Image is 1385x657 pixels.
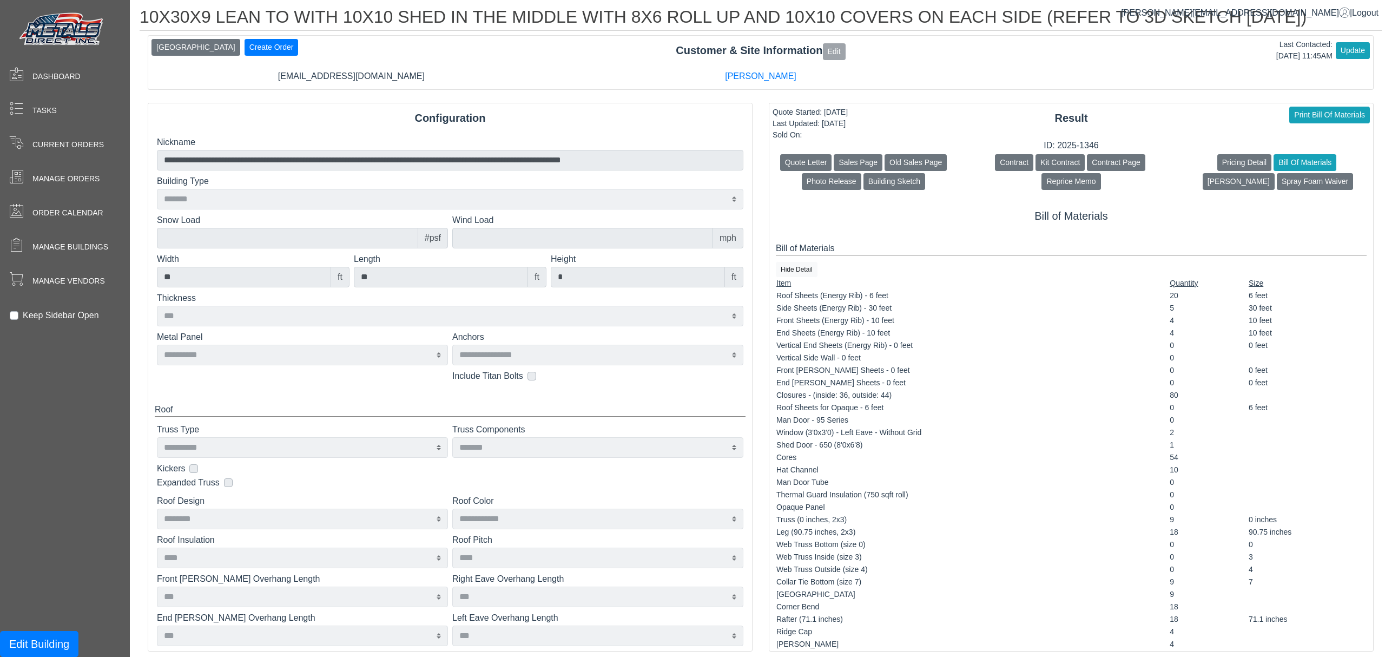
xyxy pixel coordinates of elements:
[418,228,448,248] div: #psf
[32,207,103,219] span: Order Calendar
[1169,601,1248,613] td: 18
[776,451,1169,464] td: Cores
[1277,173,1353,190] button: Spray Foam Waiver
[776,352,1169,364] td: Vertical Side Wall - 0 feet
[155,403,746,417] div: Roof
[1248,327,1367,339] td: 10 feet
[452,495,743,508] label: Roof Color
[151,39,240,56] button: [GEOGRAPHIC_DATA]
[32,173,100,185] span: Manage Orders
[776,262,817,277] button: Hide Detail
[1169,538,1248,551] td: 0
[157,331,448,344] label: Metal Panel
[1169,377,1248,389] td: 0
[823,43,846,60] button: Edit
[1248,377,1367,389] td: 0 feet
[776,364,1169,377] td: Front [PERSON_NAME] Sheets - 0 feet
[1248,563,1367,576] td: 4
[773,129,848,141] div: Sold On:
[713,228,743,248] div: mph
[1289,107,1370,123] button: Print Bill Of Materials
[1169,489,1248,501] td: 0
[776,563,1169,576] td: Web Truss Outside (size 4)
[452,423,743,436] label: Truss Components
[1248,364,1367,377] td: 0 feet
[147,70,556,83] div: [EMAIL_ADDRESS][DOMAIN_NAME]
[1169,277,1248,290] td: Quantity
[1169,551,1248,563] td: 0
[776,601,1169,613] td: Corner Bend
[780,154,832,171] button: Quote Letter
[1248,402,1367,414] td: 6 feet
[1248,551,1367,563] td: 3
[776,209,1367,222] h5: Bill of Materials
[140,6,1382,31] h1: 10X30X9 LEAN TO WITH 10X10 SHED IN THE MIDDLE WITH 8X6 ROLL UP AND 10X10 COVERS ON EACH SIDE (REF...
[157,476,220,489] label: Expanded Truss
[1169,389,1248,402] td: 80
[1169,314,1248,327] td: 4
[1169,327,1248,339] td: 4
[724,267,743,287] div: ft
[776,277,1169,290] td: Item
[769,139,1373,152] div: ID: 2025-1346
[1169,439,1248,451] td: 1
[1169,563,1248,576] td: 0
[452,612,743,625] label: Left Eave Overhang Length
[1169,514,1248,526] td: 9
[157,534,448,547] label: Roof Insulation
[1169,426,1248,439] td: 2
[1248,514,1367,526] td: 0 inches
[1169,414,1248,426] td: 0
[776,551,1169,563] td: Web Truss Inside (size 3)
[776,464,1169,476] td: Hat Channel
[1274,154,1336,171] button: Bill Of Materials
[157,423,448,436] label: Truss Type
[776,439,1169,451] td: Shed Door - 650 (8'0x6'8)
[157,612,448,625] label: End [PERSON_NAME] Overhang Length
[452,534,743,547] label: Roof Pitch
[1169,464,1248,476] td: 10
[1121,8,1350,17] a: [PERSON_NAME][EMAIL_ADDRESS][DOMAIN_NAME]
[1248,339,1367,352] td: 0 feet
[551,253,743,266] label: Height
[157,462,185,475] label: Kickers
[1169,364,1248,377] td: 0
[1169,526,1248,538] td: 18
[769,110,1373,126] div: Result
[776,327,1169,339] td: End Sheets (Energy Rib) - 10 feet
[776,314,1169,327] td: Front Sheets (Energy Rib) - 10 feet
[1248,526,1367,538] td: 90.75 inches
[1041,173,1100,190] button: Reprice Memo
[1248,613,1367,626] td: 71.1 inches
[776,402,1169,414] td: Roof Sheets for Opaque - 6 feet
[1276,39,1333,62] div: Last Contacted: [DATE] 11:45AM
[16,10,108,50] img: Metals Direct Inc Logo
[776,526,1169,538] td: Leg (90.75 inches, 2x3)
[452,370,523,383] label: Include Titan Bolts
[776,339,1169,352] td: Vertical End Sheets (Energy Rib) - 0 feet
[452,214,743,227] label: Wind Load
[1217,154,1271,171] button: Pricing Detail
[1169,352,1248,364] td: 0
[1169,501,1248,514] td: 0
[157,292,743,305] label: Thickness
[157,136,743,149] label: Nickname
[1169,626,1248,638] td: 4
[1248,277,1367,290] td: Size
[776,426,1169,439] td: Window (3'0x3'0) - Left Eave - Without Grid
[776,514,1169,526] td: Truss (0 inches, 2x3)
[1169,638,1248,651] td: 4
[1169,402,1248,414] td: 0
[776,626,1169,638] td: Ridge Cap
[1352,8,1379,17] span: Logout
[1169,290,1248,302] td: 20
[834,154,882,171] button: Sales Page
[1169,476,1248,489] td: 0
[776,588,1169,601] td: [GEOGRAPHIC_DATA]
[776,613,1169,626] td: Rafter (71.1 inches)
[773,118,848,129] div: Last Updated: [DATE]
[1248,314,1367,327] td: 10 feet
[776,638,1169,651] td: [PERSON_NAME]
[1169,613,1248,626] td: 18
[1169,302,1248,314] td: 5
